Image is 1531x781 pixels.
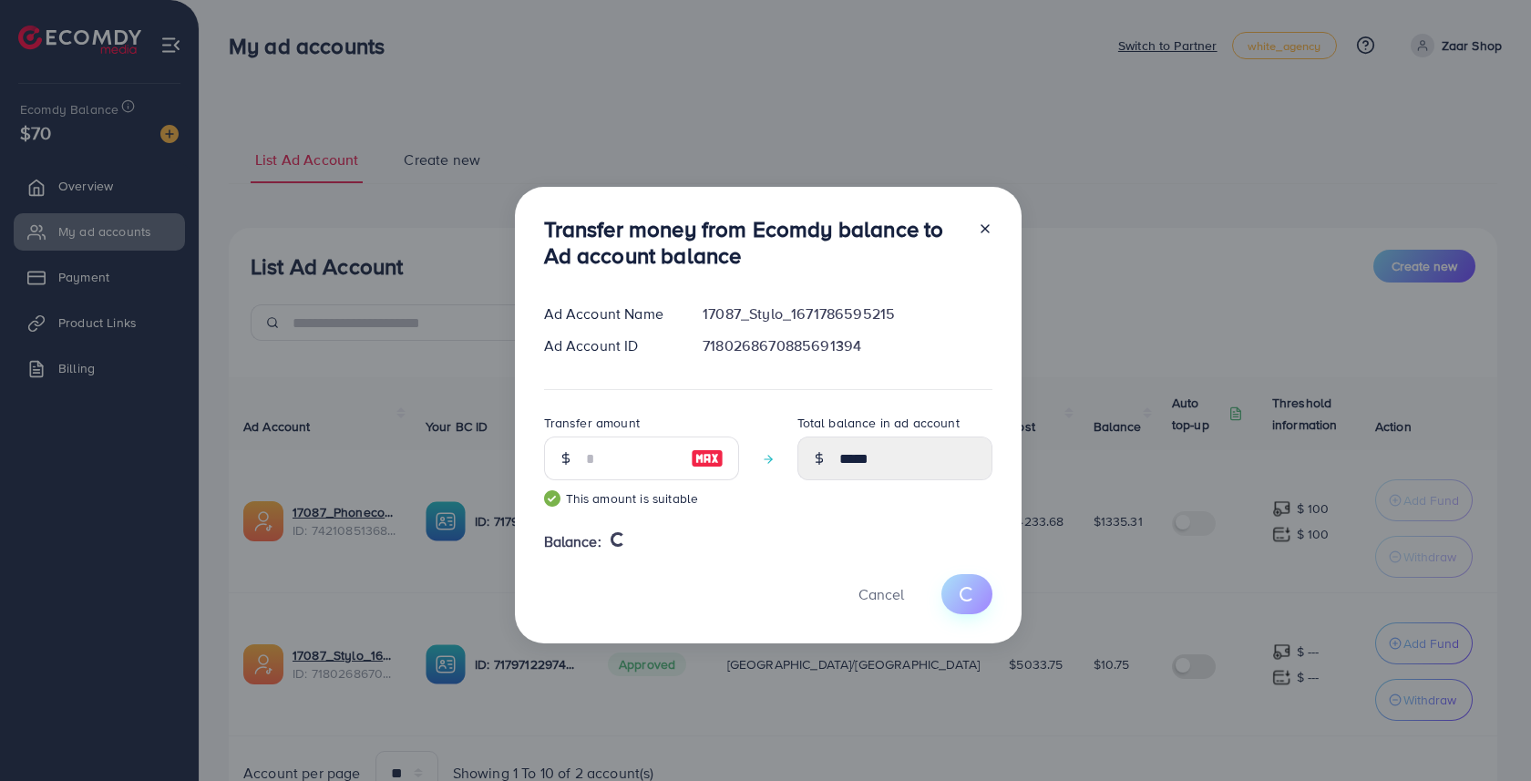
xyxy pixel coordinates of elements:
div: Ad Account Name [529,303,689,324]
small: This amount is suitable [544,489,739,508]
label: Total balance in ad account [797,414,960,432]
span: Balance: [544,531,601,552]
div: 17087_Stylo_1671786595215 [688,303,1006,324]
iframe: Chat [1454,699,1517,767]
h3: Transfer money from Ecomdy balance to Ad account balance [544,216,963,269]
label: Transfer amount [544,414,640,432]
div: 7180268670885691394 [688,335,1006,356]
img: guide [544,490,560,507]
div: Ad Account ID [529,335,689,356]
img: image [691,447,724,469]
span: Cancel [858,584,904,604]
button: Cancel [836,574,927,613]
